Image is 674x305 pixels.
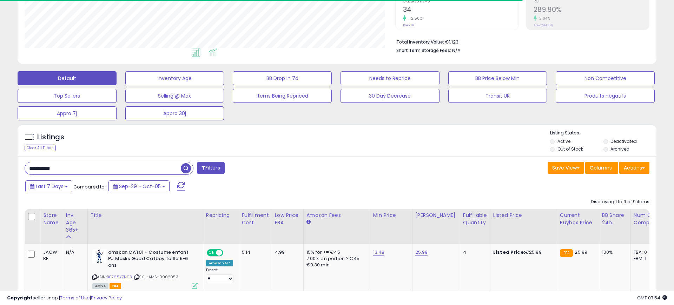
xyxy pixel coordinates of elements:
[7,295,122,301] div: seller snap | |
[306,249,365,256] div: 15% for <= €45
[602,249,625,256] div: 100%
[73,184,106,190] span: Compared to:
[415,249,428,256] a: 25.99
[493,249,525,256] b: Listed Price:
[43,212,60,226] div: Store Name
[91,294,122,301] a: Privacy Policy
[534,23,553,27] small: Prev: 284.10%
[43,249,58,262] div: JAOW BE
[133,274,178,280] span: | SKU: AMS-9902953
[25,180,72,192] button: Last 7 Days
[556,71,655,85] button: Non Competitive
[306,256,365,262] div: 7.00% on portion > €45
[206,268,233,284] div: Preset:
[242,249,266,256] div: 5.14
[206,260,233,266] div: Amazon AI *
[233,89,332,103] button: Items Being Repriced
[125,89,224,103] button: Selling @ Max
[396,39,444,45] b: Total Inventory Value:
[575,249,587,256] span: 25.99
[110,283,121,289] span: FBA
[373,249,385,256] a: 13.48
[448,71,547,85] button: BB Price Below Min
[108,180,170,192] button: Sep-29 - Oct-05
[403,23,414,27] small: Prev: 16
[396,37,644,46] li: €1,123
[107,274,132,280] a: B0765Y7N93
[108,249,193,271] b: amscan CAT01 - Costume enfant PJ Masks Good Catboy taille 5-6 ans
[306,212,367,219] div: Amazon Fees
[125,106,224,120] button: Appro 30j
[66,249,82,256] div: N/A
[634,212,659,226] div: Num of Comp.
[619,162,649,174] button: Actions
[233,71,332,85] button: BB Drop in 7d
[36,183,64,190] span: Last 7 Days
[222,250,233,256] span: OFF
[396,47,451,53] b: Short Term Storage Fees:
[602,212,628,226] div: BB Share 24h.
[557,138,570,144] label: Active
[373,212,409,219] div: Min Price
[306,219,311,225] small: Amazon Fees.
[306,262,365,268] div: €0.30 min
[560,212,596,226] div: Current Buybox Price
[66,212,85,234] div: Inv. Age 365+
[18,71,117,85] button: Default
[92,249,106,263] img: 414NguIL+xL._SL40_.jpg
[125,71,224,85] button: Inventory Age
[448,89,547,103] button: Transit UK
[610,138,637,144] label: Deactivated
[92,283,108,289] span: All listings currently available for purchase on Amazon
[591,199,649,205] div: Displaying 1 to 9 of 9 items
[452,47,461,54] span: N/A
[415,212,457,219] div: [PERSON_NAME]
[275,249,298,256] div: 4.99
[341,89,440,103] button: 30 Day Decrease
[18,89,117,103] button: Top Sellers
[197,162,224,174] button: Filters
[560,249,573,257] small: FBA
[634,256,657,262] div: FBM: 1
[548,162,584,174] button: Save View
[585,162,618,174] button: Columns
[610,146,629,152] label: Archived
[18,106,117,120] button: Appro 7j
[557,146,583,152] label: Out of Stock
[119,183,161,190] span: Sep-29 - Oct-05
[534,6,649,15] h2: 289.90%
[275,212,300,226] div: Low Price FBA
[493,212,554,219] div: Listed Price
[590,164,612,171] span: Columns
[341,71,440,85] button: Needs to Reprice
[556,89,655,103] button: Produits négatifs
[463,249,485,256] div: 4
[463,212,487,226] div: Fulfillable Quantity
[403,6,518,15] h2: 34
[550,130,656,137] p: Listing States:
[37,132,64,142] h5: Listings
[634,249,657,256] div: FBA: 0
[60,294,90,301] a: Terms of Use
[242,212,269,226] div: Fulfillment Cost
[493,249,551,256] div: €25.99
[637,294,667,301] span: 2025-10-14 07:54 GMT
[406,16,423,21] small: 112.50%
[92,249,198,288] div: ASIN:
[91,212,200,219] div: Title
[25,145,56,151] div: Clear All Filters
[206,212,236,219] div: Repricing
[7,294,33,301] strong: Copyright
[207,250,216,256] span: ON
[537,16,550,21] small: 2.04%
